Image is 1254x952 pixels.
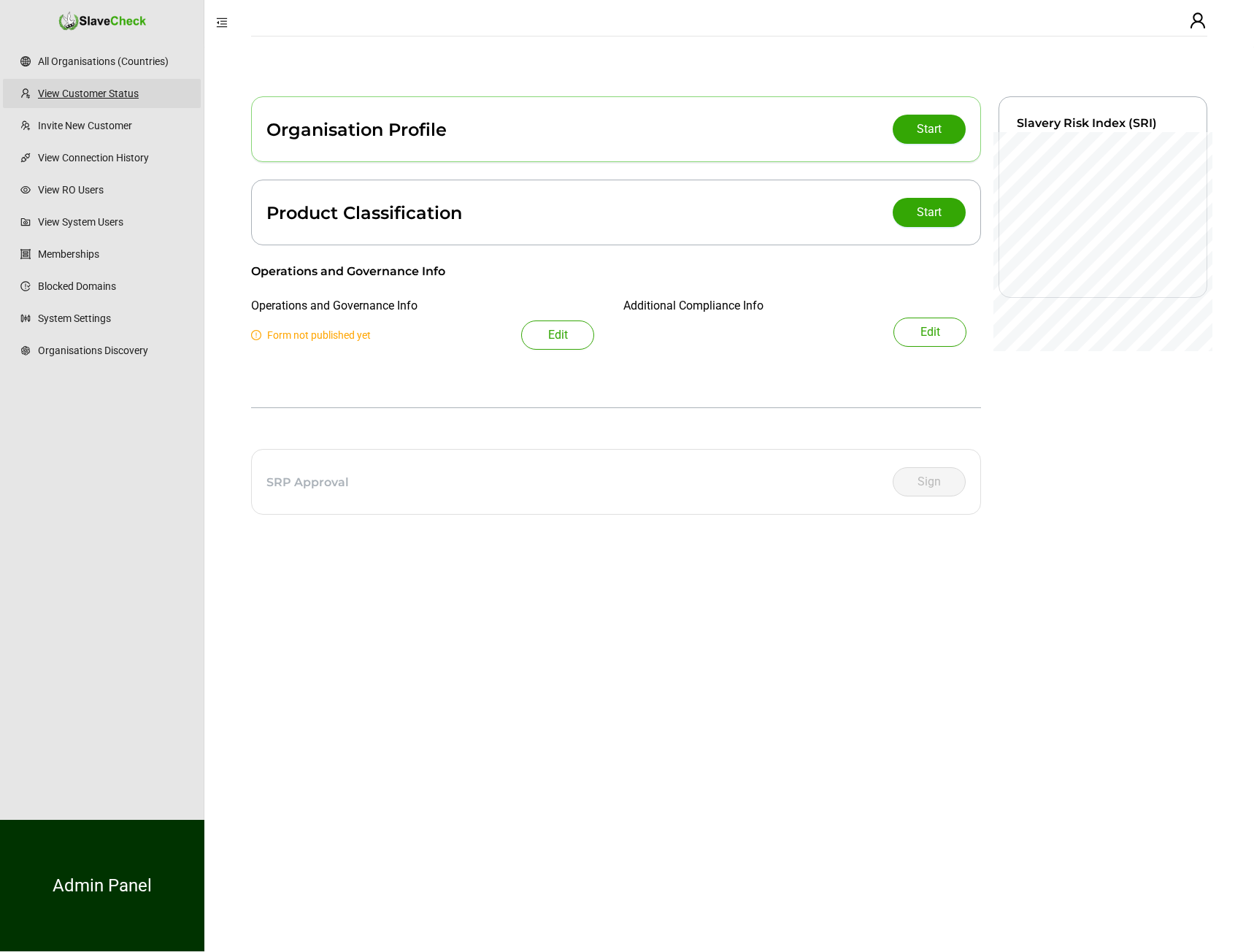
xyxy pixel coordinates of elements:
[38,47,189,76] a: All Organisations (Countries)
[38,272,189,301] a: Blocked Domains
[251,297,418,315] div: Operations and Governance Info
[266,475,349,489] div: SRP Approval
[266,202,462,223] div: Product Classification
[251,330,261,340] span: exclamation-circle
[38,239,189,269] a: Memberships
[893,318,966,347] button: Edit
[38,336,189,365] a: Organisations Discovery
[893,198,966,227] button: Start
[38,111,189,140] a: Invite New Customer
[38,143,189,172] a: View Connection History
[38,304,189,333] a: System Settings
[893,467,966,496] button: Sign
[548,326,568,344] span: Edit
[893,115,966,144] button: Start
[216,17,228,28] span: menu-fold
[917,204,942,221] span: Start
[251,329,371,341] span: Form not published yet
[521,320,594,350] button: Edit
[917,120,942,138] span: Start
[266,119,447,140] div: Organisation Profile
[38,175,189,204] a: View RO Users
[920,323,940,341] span: Edit
[1189,12,1207,29] span: user
[623,297,763,315] div: Additional Compliance Info
[251,263,966,280] div: Operations and Governance Info
[38,79,189,108] a: View Customer Status
[38,207,189,237] a: View System Users
[1017,115,1189,132] div: Slavery Risk Index (SRI)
